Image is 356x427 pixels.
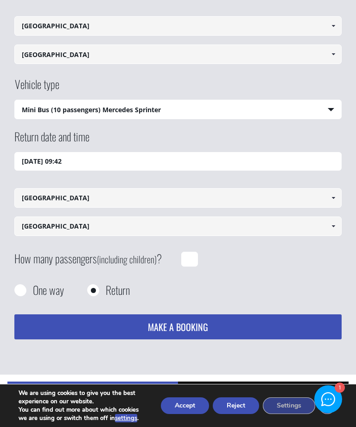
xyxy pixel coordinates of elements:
label: One way [33,284,64,296]
label: Vehicle type [14,76,59,100]
div: 150.00€ 290.00€ [178,382,349,423]
label: Return [106,284,130,296]
input: Select drop-off location [14,45,342,64]
button: Settings [263,397,315,414]
a: Show All Items [326,16,341,36]
div: 1 [334,383,344,393]
button: Reject [213,397,259,414]
button: settings [115,414,137,422]
input: Select drop-off location [14,217,342,236]
input: Select pickup location [14,188,342,208]
p: We are using cookies to give you the best experience on our website. [19,389,148,406]
a: Show All Items [326,188,341,208]
button: MAKE A BOOKING [14,314,342,339]
span: Mini Bus (10 passengers) Mercedes Sprinter [15,100,342,120]
input: Select pickup location [14,16,342,36]
label: How many passengers ? [14,248,176,270]
div: Price for 1 x Mini Bus (10 passengers) Mercedes Sprinter [7,382,178,423]
a: Show All Items [326,45,341,64]
a: Show All Items [326,217,341,236]
small: (including children) [97,252,157,266]
label: Return date and time [14,128,89,152]
p: You can find out more about which cookies we are using or switch them off in . [19,406,148,422]
button: Accept [161,397,209,414]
